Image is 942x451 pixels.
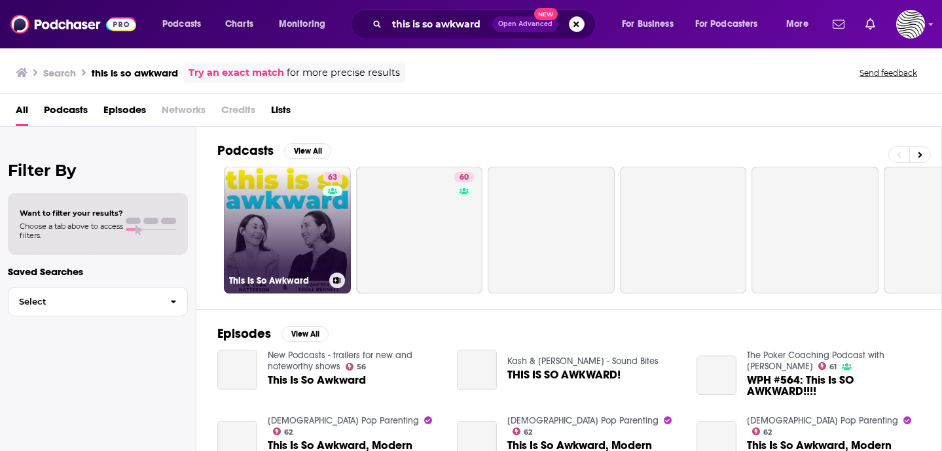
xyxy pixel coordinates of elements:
[747,415,898,426] a: Zen Pop Parenting
[281,326,329,342] button: View All
[8,287,188,316] button: Select
[268,375,366,386] a: This Is So Awkward
[896,10,925,39] button: Show profile menu
[747,375,920,397] a: WPH #564: This Is SO AWKWARD!!!!
[43,67,76,79] h3: Search
[217,326,271,342] h2: Episodes
[763,429,772,435] span: 62
[687,14,777,35] button: open menu
[454,172,474,182] a: 60
[268,350,412,372] a: New Podcasts - trailers for new and noteworthy shows
[363,9,608,39] div: Search podcasts, credits, & more...
[162,99,206,126] span: Networks
[10,12,136,37] img: Podchaser - Follow, Share and Rate Podcasts
[20,222,123,240] span: Choose a tab above to access filters.
[8,265,188,278] p: Saved Searches
[896,10,925,39] span: Logged in as OriginalStrategies
[103,99,146,126] a: Episodes
[513,427,533,435] a: 62
[92,67,178,79] h3: this is so awkward
[697,356,736,395] a: WPH #564: This Is SO AWKWARD!!!!
[271,99,291,126] a: Lists
[323,172,342,182] a: 63
[16,99,28,126] a: All
[356,167,483,293] a: 60
[752,427,772,435] a: 62
[189,65,284,80] a: Try an exact match
[273,427,293,435] a: 62
[224,167,351,293] a: 63This Is So Awkward
[860,13,880,35] a: Show notifications dropdown
[896,10,925,39] img: User Profile
[225,15,253,33] span: Charts
[695,15,758,33] span: For Podcasters
[747,350,884,372] a: The Poker Coaching Podcast with Jonathan Little
[270,14,342,35] button: open menu
[284,143,331,159] button: View All
[829,364,837,370] span: 61
[622,15,674,33] span: For Business
[8,161,188,180] h2: Filter By
[328,171,337,184] span: 63
[856,67,921,78] button: Send feedback
[162,15,201,33] span: Podcasts
[229,275,324,286] h3: This Is So Awkward
[153,14,218,35] button: open menu
[217,142,274,159] h2: Podcasts
[777,14,825,35] button: open menu
[217,14,261,35] a: Charts
[44,99,88,126] a: Podcasts
[613,14,690,35] button: open menu
[221,99,255,126] span: Credits
[346,363,367,371] a: 56
[217,142,331,159] a: PodcastsView All
[268,415,419,426] a: Zen Pop Parenting
[498,21,553,27] span: Open Advanced
[279,15,325,33] span: Monitoring
[492,16,558,32] button: Open AdvancedNew
[284,429,293,435] span: 62
[357,364,366,370] span: 56
[20,209,123,218] span: Want to filter your results?
[217,350,257,390] a: This Is So Awkward
[818,362,837,370] a: 61
[524,429,532,435] span: 62
[507,415,659,426] a: Zen Pop Parenting
[9,297,160,306] span: Select
[507,369,621,380] a: THIS IS SO AWKWARD!
[507,356,659,367] a: Kash & Winterburn - Sound Bites
[387,14,492,35] input: Search podcasts, credits, & more...
[786,15,808,33] span: More
[534,8,558,20] span: New
[287,65,400,80] span: for more precise results
[827,13,850,35] a: Show notifications dropdown
[457,350,497,390] a: THIS IS SO AWKWARD!
[460,171,469,184] span: 60
[217,326,329,342] a: EpisodesView All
